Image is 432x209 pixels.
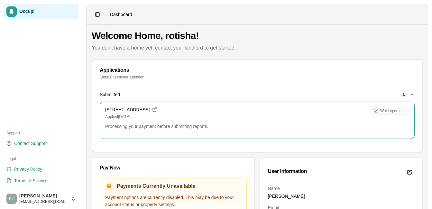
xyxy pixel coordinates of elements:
[19,193,68,199] span: [PERSON_NAME]
[100,75,415,80] p: 1 total, 0 need your attention
[4,191,78,206] button: rotisha young[PERSON_NAME][EMAIL_ADDRESS][DOMAIN_NAME]
[14,166,42,172] span: Privacy Policy
[100,91,120,98] span: Submitted
[268,169,307,174] div: User Information
[4,176,78,186] a: Terms of Service
[110,11,132,18] span: Dashboard
[105,107,150,113] h3: [STREET_ADDRESS]
[400,91,407,98] div: 1
[4,128,78,138] div: Support
[14,140,47,147] span: Contact Support
[105,114,365,119] p: Applied [DATE]
[19,199,68,204] span: [EMAIL_ADDRESS][DOMAIN_NAME]
[19,9,76,14] span: Occupi
[100,68,415,73] div: Applications
[268,185,415,192] dt: Name
[6,194,17,204] img: rotisha young
[151,106,159,114] button: View public listing
[100,87,415,102] button: Submitted1
[100,102,415,144] div: Submitted1
[105,123,409,130] p: Processing your payment before submitting reports.
[117,182,196,190] h3: Payments Currently Unavailable
[92,30,423,41] h1: Welcome Home, rotisha!
[14,177,48,184] span: Terms of Service
[4,154,78,164] div: Legal
[380,108,406,114] span: Waiting on ach
[105,194,241,209] p: Payment options are currently disabled. This may be due to your account status or property settings.
[4,4,78,19] a: Occupi
[100,165,247,170] div: Pay Now
[110,11,132,18] nav: breadcrumb
[4,138,78,149] a: Contact Support
[268,193,415,199] dd: [PERSON_NAME]
[4,164,78,174] a: Privacy Policy
[92,44,423,52] p: You don't have a home yet; contact your landlord to get started.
